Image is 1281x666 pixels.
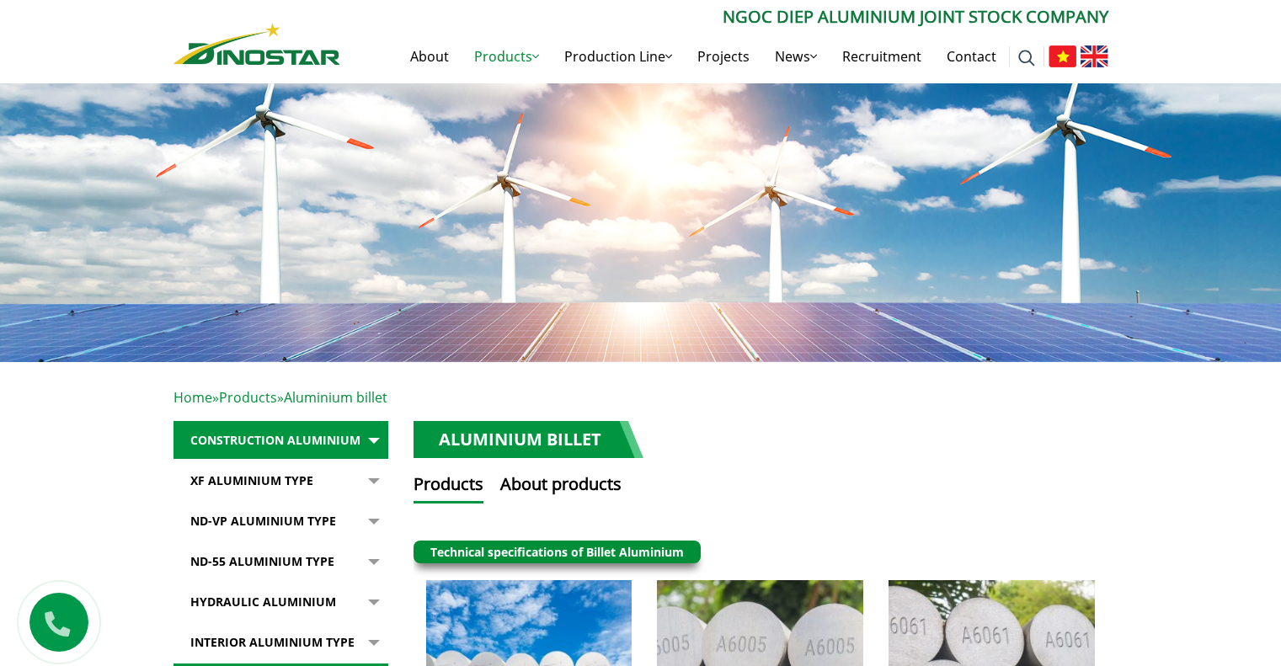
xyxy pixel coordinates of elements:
[1081,45,1108,67] img: English
[284,388,387,407] span: Aluminium billet
[173,502,388,541] a: ND-VP Aluminium type
[762,29,830,83] a: News
[685,29,762,83] a: Projects
[173,623,388,662] a: Interior Aluminium Type
[462,29,552,83] a: Products
[1049,45,1076,67] img: Tiếng Việt
[173,421,388,460] a: Construction Aluminium
[173,388,212,407] a: Home
[414,472,483,503] button: Products
[398,29,462,83] a: About
[173,23,340,65] img: Nhôm Dinostar
[340,4,1108,29] p: Ngoc Diep Aluminium Joint Stock Company
[173,461,388,500] a: XF Aluminium type
[1018,50,1035,67] img: search
[173,542,388,581] a: ND-55 Aluminium type
[934,29,1009,83] a: Contact
[414,421,643,458] h1: Aluminium billet
[430,544,684,560] a: Technical specifications of Billet Aluminium
[552,29,685,83] a: Production Line
[219,388,277,407] a: Products
[500,472,622,503] button: About products
[173,583,388,621] a: Hydraulic Aluminium
[173,388,387,407] span: » »
[830,29,934,83] a: Recruitment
